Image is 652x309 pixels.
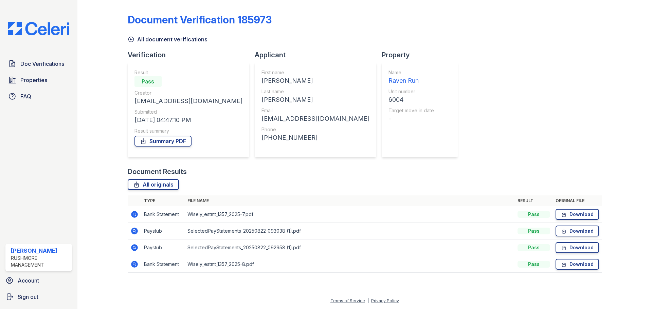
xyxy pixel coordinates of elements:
div: Document Results [128,167,187,176]
td: SelectedPayStatements_20250822_093038 (1).pdf [185,223,515,239]
th: File name [185,195,515,206]
td: Wisely_estmt_1357_2025-8.pdf [185,256,515,273]
a: Download [556,242,599,253]
th: Original file [553,195,602,206]
a: Properties [5,73,72,87]
a: Account [3,274,75,287]
span: Account [18,276,39,285]
td: Paystub [141,223,185,239]
div: Pass [518,261,550,268]
div: | [367,298,369,303]
td: Bank Statement [141,206,185,223]
a: Summary PDF [134,136,192,147]
div: Email [261,107,369,114]
a: Sign out [3,290,75,304]
div: Document Verification 185973 [128,14,272,26]
div: [PERSON_NAME] [261,76,369,85]
div: First name [261,69,369,76]
a: Terms of Service [330,298,365,303]
div: Pass [518,211,550,218]
div: Last name [261,88,369,95]
div: Pass [518,244,550,251]
div: Result [134,69,242,76]
div: Result summary [134,128,242,134]
span: FAQ [20,92,31,100]
div: Rushmore Management [11,255,69,268]
div: Name [388,69,434,76]
span: Properties [20,76,47,84]
span: Sign out [18,293,38,301]
a: FAQ [5,90,72,103]
div: [PERSON_NAME] [11,247,69,255]
div: - [388,114,434,123]
td: Bank Statement [141,256,185,273]
td: SelectedPayStatements_20250822_092958 (1).pdf [185,239,515,256]
div: [EMAIL_ADDRESS][DOMAIN_NAME] [134,96,242,106]
div: Pass [134,76,162,87]
a: All document verifications [128,35,207,43]
img: CE_Logo_Blue-a8612792a0a2168367f1c8372b55b34899dd931a85d93a1a3d3e32e68fde9ad4.png [3,22,75,35]
div: Target move in date [388,107,434,114]
td: Paystub [141,239,185,256]
div: [DATE] 04:47:10 PM [134,115,242,125]
div: Creator [134,90,242,96]
div: Raven Run [388,76,434,85]
a: All originals [128,179,179,190]
div: [PERSON_NAME] [261,95,369,104]
a: Privacy Policy [371,298,399,303]
th: Type [141,195,185,206]
a: Name Raven Run [388,69,434,85]
div: Submitted [134,109,242,115]
div: [PHONE_NUMBER] [261,133,369,142]
div: Property [382,50,463,60]
div: [EMAIL_ADDRESS][DOMAIN_NAME] [261,114,369,123]
div: Unit number [388,88,434,95]
a: Download [556,259,599,270]
div: 6004 [388,95,434,104]
td: Wisely_estmt_1357_2025-7.pdf [185,206,515,223]
div: Pass [518,228,550,234]
div: Applicant [255,50,382,60]
a: Download [556,209,599,220]
div: Phone [261,126,369,133]
a: Doc Verifications [5,57,72,71]
div: Verification [128,50,255,60]
span: Doc Verifications [20,60,64,68]
a: Download [556,226,599,236]
th: Result [515,195,553,206]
